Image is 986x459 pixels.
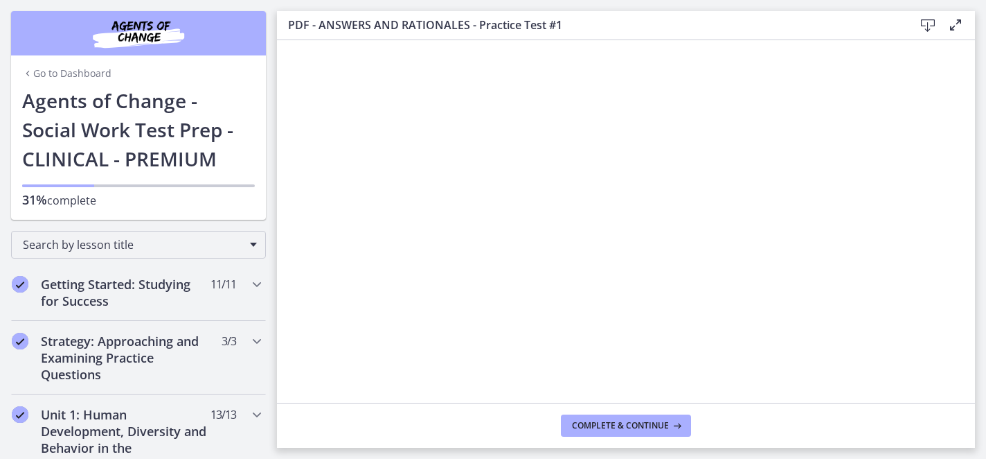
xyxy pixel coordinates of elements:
span: 13 / 13 [210,406,236,423]
h3: PDF - ANSWERS AND RATIONALES - Practice Test #1 [288,17,892,33]
h2: Getting Started: Studying for Success [41,276,210,309]
a: Go to Dashboard [22,67,111,80]
span: 3 / 3 [222,333,236,349]
button: Complete & continue [561,415,691,437]
i: Completed [12,333,28,349]
h2: Strategy: Approaching and Examining Practice Questions [41,333,210,383]
span: 31% [22,191,47,208]
h1: Agents of Change - Social Work Test Prep - CLINICAL - PREMIUM [22,86,255,173]
i: Completed [12,406,28,423]
div: Search by lesson title [11,231,266,259]
i: Completed [12,276,28,293]
img: Agents of Change [55,17,222,50]
p: complete [22,191,255,209]
span: Search by lesson title [23,237,243,252]
span: Complete & continue [572,420,669,431]
span: 11 / 11 [210,276,236,293]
